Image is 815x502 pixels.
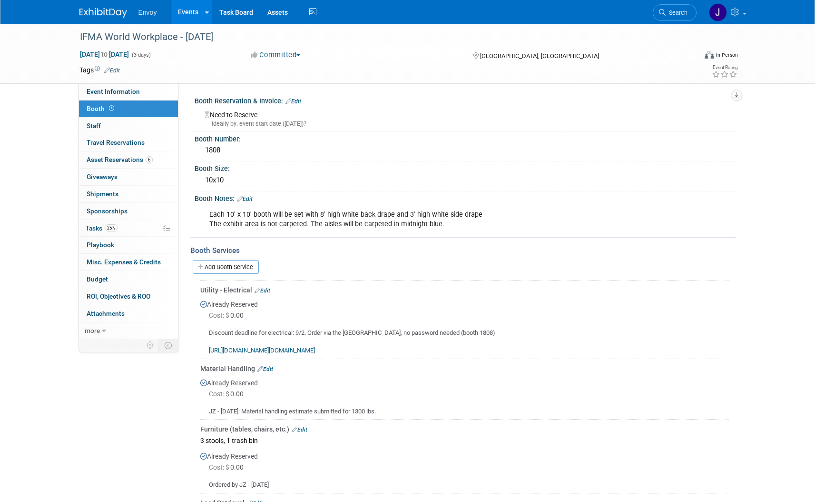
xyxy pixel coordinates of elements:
span: 6 [146,156,153,163]
span: 0.00 [209,463,247,471]
a: Event Information [79,83,178,100]
div: IFMA World Workplace - [DATE] [77,29,682,46]
span: Attachments [87,310,125,317]
td: Personalize Event Tab Strip [142,339,159,351]
a: Asset Reservations6 [79,151,178,168]
span: Envoy [138,9,157,16]
a: ROI, Objectives & ROO [79,288,178,305]
div: Event Format [640,50,738,64]
span: (3 days) [131,52,151,58]
span: Cost: $ [209,311,230,319]
a: Misc. Expenses & Credits [79,254,178,271]
span: Asset Reservations [87,156,153,163]
div: Discount deadline for electrical: 9/2. Order via the [GEOGRAPHIC_DATA], no password needed (booth... [200,321,729,355]
span: Budget [87,275,108,283]
span: Booth [87,105,116,112]
span: [DATE] [DATE] [79,50,129,59]
div: Booth Notes: [195,191,736,204]
a: Shipments [79,186,178,202]
span: Search [666,9,687,16]
div: Already Reserved [200,295,729,355]
span: Cost: $ [209,390,230,398]
div: Booth Reservation & Invoice: [195,94,736,106]
span: more [85,327,100,334]
span: [GEOGRAPHIC_DATA], [GEOGRAPHIC_DATA] [480,52,599,60]
span: 0.00 [209,390,247,398]
div: Event Rating [712,65,737,70]
div: Furniture (tables, chairs, etc.) [200,424,729,434]
div: In-Person [716,51,738,59]
a: Staff [79,118,178,134]
div: 10x10 [202,173,729,188]
a: Budget [79,271,178,288]
img: Joanna Zerga [709,3,727,21]
span: 25% [105,224,118,231]
div: Need to Reserve [202,108,729,128]
td: Toggle Event Tabs [158,339,178,351]
a: Travel Reservations [79,134,178,151]
div: Ideally by: event start date ([DATE])? [205,120,729,128]
div: 1808 [202,143,729,158]
div: Booth Size: [195,161,736,173]
span: to [100,50,109,58]
a: Tasks25% [79,220,178,237]
span: Travel Reservations [87,139,145,146]
td: Tags [79,65,120,75]
span: Giveaways [87,173,118,181]
span: Booth not reserved yet [107,105,116,112]
button: Committed [247,50,304,60]
a: Giveaways [79,169,178,185]
div: Each 10' x 10' booth will be set with 8' high white back drape and 3' high white side drape The e... [203,205,631,234]
a: more [79,322,178,339]
span: Cost: $ [209,463,230,471]
a: Search [653,4,697,21]
span: Event Information [87,88,140,95]
span: Tasks [86,224,118,232]
a: Edit [285,98,301,105]
div: Ordered by JZ - [DATE] [200,473,729,490]
span: Playbook [87,241,114,249]
img: ExhibitDay [79,8,127,18]
a: Edit [255,287,270,294]
div: 3 stools, 1 trash bin [200,434,729,447]
div: Utility - Electrical [200,285,729,295]
div: Booth Number: [195,132,736,144]
span: Staff [87,122,101,130]
a: Playbook [79,237,178,253]
a: Edit [257,366,273,372]
span: ROI, Objectives & ROO [87,292,150,300]
a: [URL][DOMAIN_NAME][DOMAIN_NAME] [209,347,315,354]
span: Shipments [87,190,118,198]
a: Edit [104,67,120,74]
img: Format-Inperson.png [705,51,714,59]
a: Add Booth Service [193,260,259,274]
span: 0.00 [209,311,247,319]
div: Already Reserved [200,373,729,416]
div: Material Handling [200,364,729,373]
a: Attachments [79,305,178,322]
span: Sponsorships [87,207,128,215]
a: Booth [79,100,178,117]
a: Edit [292,426,307,433]
a: Edit [237,196,253,202]
div: JZ - [DATE]: Material handling estimate submitted for 1300 lbs. [200,400,729,416]
div: Booth Services [190,245,736,256]
a: Sponsorships [79,203,178,220]
div: Already Reserved [200,447,729,490]
span: Misc. Expenses & Credits [87,258,161,266]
